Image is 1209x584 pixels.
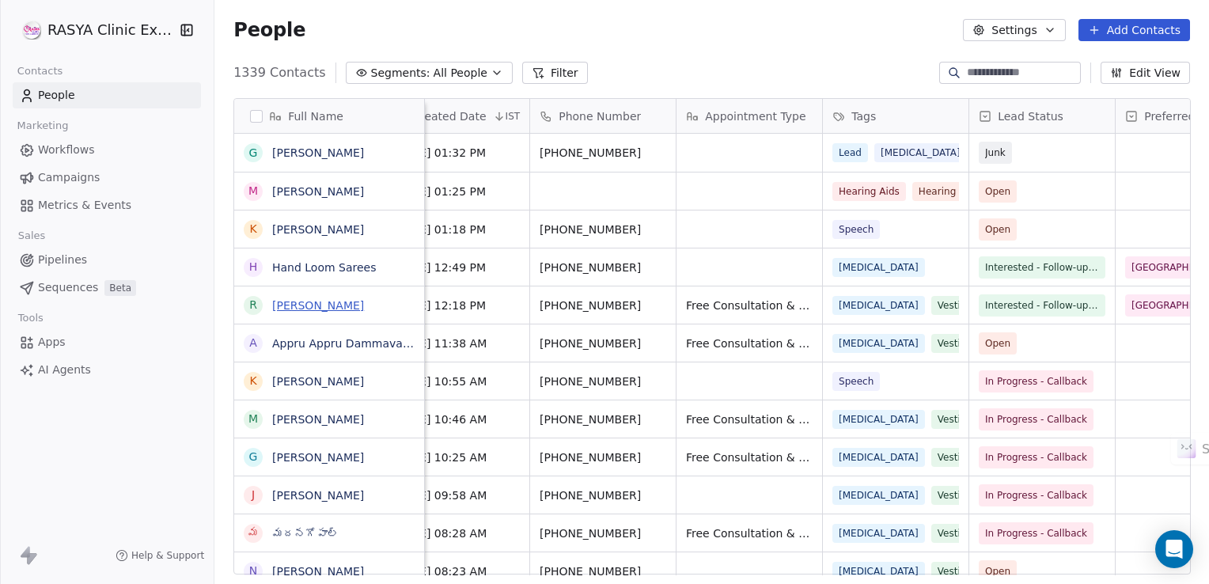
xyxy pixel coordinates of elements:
span: [DATE] 10:46 AM [393,411,520,427]
span: [PHONE_NUMBER] [540,374,666,389]
span: [PHONE_NUMBER] [540,411,666,427]
span: [PHONE_NUMBER] [540,298,666,313]
span: Vestib [931,562,973,581]
button: Edit View [1101,62,1190,84]
span: Free Consultation & Free Screening [686,449,813,465]
button: RASYA Clinic External [19,17,169,44]
div: J [252,487,255,503]
span: Junk [985,145,1006,161]
span: Hearing [912,182,962,201]
span: Lead Status [998,108,1063,124]
button: Filter [522,62,588,84]
span: Lead [832,143,868,162]
span: RASYA Clinic External [47,20,176,40]
img: RASYA-Clinic%20Circle%20icon%20Transparent.png [22,21,41,40]
span: [DATE] 08:28 AM [393,525,520,541]
span: [MEDICAL_DATA] [832,296,925,315]
div: Open Intercom Messenger [1155,530,1193,568]
span: [MEDICAL_DATA] [832,448,925,467]
a: [PERSON_NAME] [272,451,364,464]
span: [DATE] 12:49 PM [393,260,520,275]
span: [PHONE_NUMBER] [540,449,666,465]
span: Segments: [371,65,430,82]
span: In Progress - Callback [985,487,1087,503]
span: [MEDICAL_DATA] [832,524,925,543]
span: In Progress - Callback [985,374,1087,389]
span: Hearing Aids [832,182,906,201]
div: G [249,449,258,465]
span: Vestib [931,296,973,315]
span: [PHONE_NUMBER] [540,563,666,579]
span: [DATE] 12:18 PM [393,298,520,313]
span: [MEDICAL_DATA] [832,258,925,277]
span: IST [506,110,521,123]
span: Speech [832,372,880,391]
span: Contacts [10,59,70,83]
span: Interested - Follow-up for Apt [985,260,1099,275]
span: [MEDICAL_DATA] [874,143,967,162]
span: Full Name [288,108,343,124]
span: Tools [11,306,50,330]
span: AI Agents [38,362,91,378]
a: Hand Loom Sarees [272,261,377,274]
span: Vestib [931,448,973,467]
span: [MEDICAL_DATA] [832,334,925,353]
div: Lead Status [969,99,1115,133]
span: [DATE] 10:25 AM [393,449,520,465]
a: మదనగోపాల్ [272,527,339,540]
span: [DATE] 09:58 AM [393,487,520,503]
a: [PERSON_NAME] [272,299,364,312]
span: [DATE] 01:32 PM [393,145,520,161]
span: Beta [104,280,136,296]
div: Tags [823,99,968,133]
span: [DATE] 10:55 AM [393,374,520,389]
a: [PERSON_NAME] [272,413,364,426]
a: Appru Appru Dammavalam [272,337,423,350]
span: 1339 Contacts [233,63,325,82]
span: In Progress - Callback [985,449,1087,465]
div: N [249,563,257,579]
span: In Progress - Callback [985,525,1087,541]
span: Free Consultation & Free Screening [686,336,813,351]
div: G [249,145,258,161]
a: [PERSON_NAME] [272,223,364,236]
span: Free Consultation & Free Screening [686,298,813,313]
a: [PERSON_NAME] [272,489,364,502]
a: AI Agents [13,357,201,383]
span: All People [434,65,487,82]
span: Sequences [38,279,98,296]
span: [PHONE_NUMBER] [540,525,666,541]
a: People [13,82,201,108]
div: K [250,221,257,237]
span: [PHONE_NUMBER] [540,260,666,275]
a: Pipelines [13,247,201,273]
a: [PERSON_NAME] [272,565,364,578]
span: Vestib [931,410,973,429]
span: Free Consultation & Free Screening [686,411,813,427]
span: [DATE] 01:25 PM [393,184,520,199]
span: [MEDICAL_DATA] [832,486,925,505]
div: Phone Number [530,99,676,133]
span: [DATE] 01:18 PM [393,222,520,237]
span: Vestib [931,486,973,505]
a: [PERSON_NAME] [272,146,364,159]
span: Interested - Follow-up for Apt [985,298,1099,313]
span: [MEDICAL_DATA] [832,410,925,429]
span: Tags [851,108,876,124]
span: Pipelines [38,252,87,268]
div: M [248,183,258,199]
a: Apps [13,329,201,355]
span: Open [985,184,1010,199]
button: Settings [963,19,1065,41]
span: Created Date [412,108,486,124]
a: Campaigns [13,165,201,191]
span: Metrics & Events [38,197,131,214]
span: People [38,87,75,104]
a: [PERSON_NAME] [272,375,364,388]
span: Marketing [10,114,75,138]
span: Sales [11,224,52,248]
span: Open [985,222,1010,237]
button: Add Contacts [1078,19,1190,41]
span: In Progress - Callback [985,411,1087,427]
div: K [250,373,257,389]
